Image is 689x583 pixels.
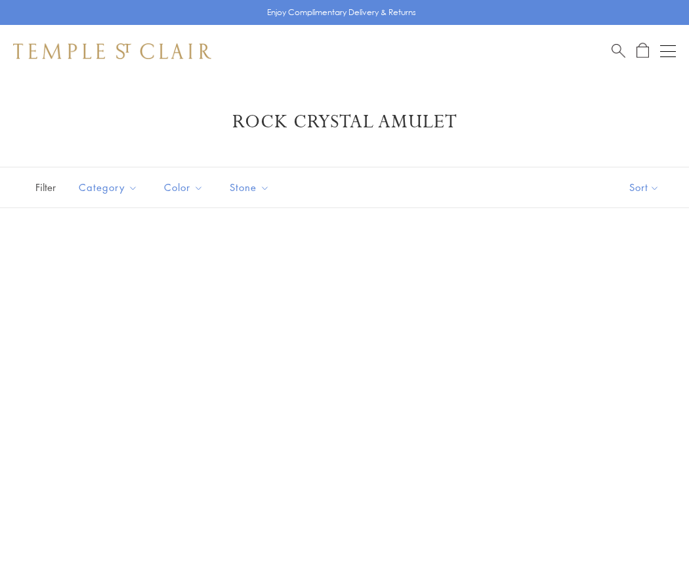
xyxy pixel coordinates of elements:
[223,179,280,196] span: Stone
[72,179,148,196] span: Category
[69,173,148,202] button: Category
[267,6,416,19] p: Enjoy Complimentary Delivery & Returns
[154,173,213,202] button: Color
[13,43,211,59] img: Temple St. Clair
[612,43,625,59] a: Search
[220,173,280,202] button: Stone
[637,43,649,59] a: Open Shopping Bag
[660,43,676,59] button: Open navigation
[33,110,656,134] h1: Rock Crystal Amulet
[600,167,689,207] button: Show sort by
[157,179,213,196] span: Color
